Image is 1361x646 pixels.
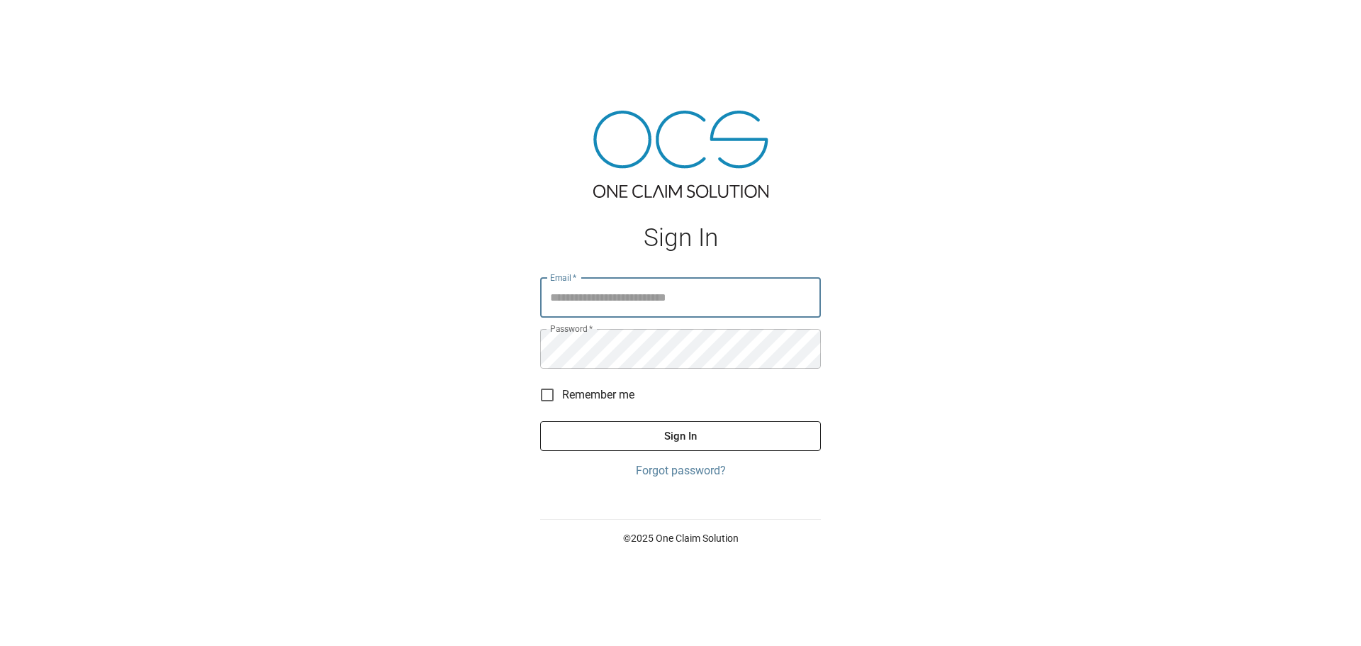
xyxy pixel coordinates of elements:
h1: Sign In [540,223,821,252]
span: Remember me [562,386,634,403]
a: Forgot password? [540,462,821,479]
img: ocs-logo-tra.png [593,111,768,198]
button: Sign In [540,421,821,451]
img: ocs-logo-white-transparent.png [17,9,74,37]
label: Email [550,272,577,284]
label: Password [550,323,593,335]
p: © 2025 One Claim Solution [540,531,821,545]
